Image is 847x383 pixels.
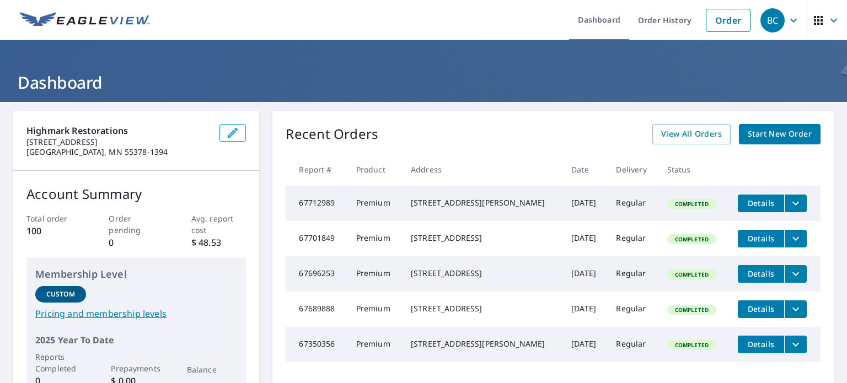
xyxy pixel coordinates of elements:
td: 67350356 [286,327,347,362]
p: Avg. report cost [191,213,246,236]
div: [STREET_ADDRESS][PERSON_NAME] [411,338,554,349]
a: Order [706,9,750,32]
p: $ 48.53 [191,236,246,249]
div: [STREET_ADDRESS] [411,268,554,279]
p: Prepayments [111,363,162,374]
td: Premium [347,186,402,221]
th: Date [562,153,607,186]
div: [STREET_ADDRESS] [411,303,554,314]
p: Order pending [109,213,164,236]
td: Regular [607,327,658,362]
span: Completed [668,306,715,314]
button: filesDropdownBtn-67712989 [784,195,807,212]
a: Start New Order [739,124,821,144]
p: Reports Completed [35,351,86,374]
td: Regular [607,256,658,292]
button: detailsBtn-67689888 [738,300,784,318]
img: EV Logo [20,12,150,29]
button: detailsBtn-67350356 [738,336,784,353]
h1: Dashboard [13,71,834,94]
span: Details [744,268,778,279]
button: filesDropdownBtn-67350356 [784,336,807,353]
span: Completed [668,341,715,349]
span: Start New Order [748,127,812,141]
td: 67689888 [286,292,347,327]
td: Regular [607,221,658,256]
span: View All Orders [661,127,722,141]
td: Regular [607,292,658,327]
p: Recent Orders [286,124,378,144]
p: 2025 Year To Date [35,333,237,347]
span: Details [744,198,778,208]
p: Account Summary [26,184,246,204]
td: [DATE] [562,221,607,256]
div: BC [760,8,785,33]
td: 67696253 [286,256,347,292]
a: View All Orders [652,124,731,144]
div: [STREET_ADDRESS] [411,233,554,244]
th: Delivery [607,153,658,186]
span: Completed [668,271,715,278]
p: [STREET_ADDRESS] [26,137,211,147]
th: Report # [286,153,347,186]
p: Total order [26,213,82,224]
button: filesDropdownBtn-67689888 [784,300,807,318]
th: Product [347,153,402,186]
span: Completed [668,235,715,243]
p: [GEOGRAPHIC_DATA], MN 55378-1394 [26,147,211,157]
span: Details [744,233,778,244]
td: 67701849 [286,221,347,256]
span: Details [744,304,778,314]
p: Custom [46,289,75,299]
th: Address [402,153,562,186]
button: detailsBtn-67712989 [738,195,784,212]
p: 0 [109,236,164,249]
button: filesDropdownBtn-67696253 [784,265,807,283]
td: Regular [607,186,658,221]
p: 100 [26,224,82,238]
p: Balance [187,364,238,375]
td: 67712989 [286,186,347,221]
th: Status [658,153,729,186]
div: [STREET_ADDRESS][PERSON_NAME] [411,197,554,208]
a: Pricing and membership levels [35,307,237,320]
span: Completed [668,200,715,208]
span: Details [744,339,778,349]
p: Membership Level [35,267,237,282]
td: [DATE] [562,327,607,362]
td: [DATE] [562,292,607,327]
button: detailsBtn-67696253 [738,265,784,283]
td: Premium [347,256,402,292]
p: Highmark Restorations [26,124,211,137]
button: filesDropdownBtn-67701849 [784,230,807,247]
td: Premium [347,292,402,327]
td: [DATE] [562,256,607,292]
td: [DATE] [562,186,607,221]
td: Premium [347,221,402,256]
td: Premium [347,327,402,362]
button: detailsBtn-67701849 [738,230,784,247]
